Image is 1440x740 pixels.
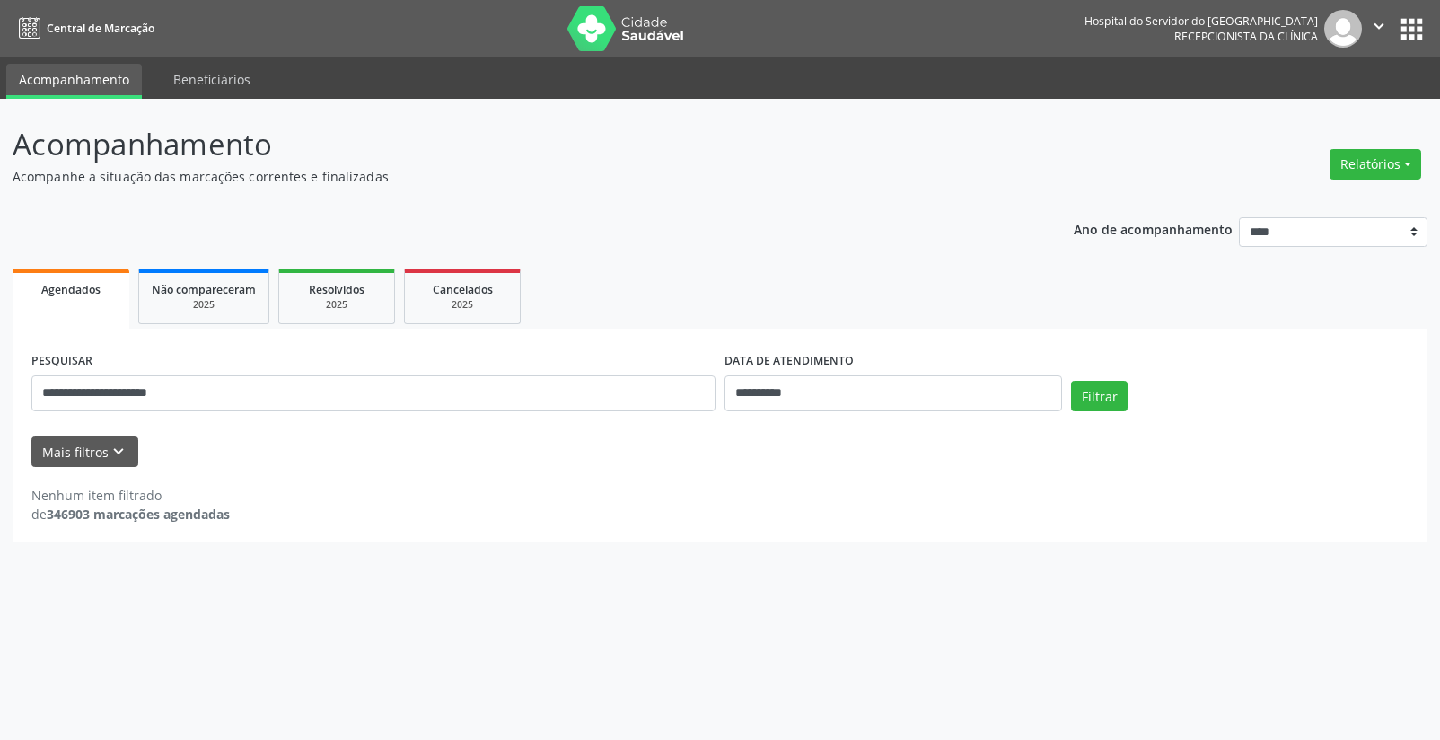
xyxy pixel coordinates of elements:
span: Agendados [41,282,101,297]
div: de [31,505,230,524]
span: Resolvidos [309,282,364,297]
div: 2025 [292,298,382,312]
a: Central de Marcação [13,13,154,43]
div: 2025 [152,298,256,312]
button: Relatórios [1330,149,1421,180]
button: apps [1396,13,1427,45]
span: Cancelados [433,282,493,297]
label: DATA DE ATENDIMENTO [724,348,854,375]
div: 2025 [417,298,507,312]
span: Recepcionista da clínica [1174,29,1318,44]
p: Acompanhe a situação das marcações correntes e finalizadas [13,167,1003,186]
a: Beneficiários [161,64,263,95]
label: PESQUISAR [31,348,92,375]
i:  [1369,16,1389,36]
span: Não compareceram [152,282,256,297]
p: Acompanhamento [13,122,1003,167]
button:  [1362,10,1396,48]
div: Hospital do Servidor do [GEOGRAPHIC_DATA] [1084,13,1318,29]
i: keyboard_arrow_down [109,442,128,462]
div: Nenhum item filtrado [31,486,230,505]
a: Acompanhamento [6,64,142,99]
button: Filtrar [1071,381,1128,411]
p: Ano de acompanhamento [1074,217,1233,240]
span: Central de Marcação [47,21,154,36]
strong: 346903 marcações agendadas [47,506,230,523]
button: Mais filtroskeyboard_arrow_down [31,436,138,468]
img: img [1324,10,1362,48]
